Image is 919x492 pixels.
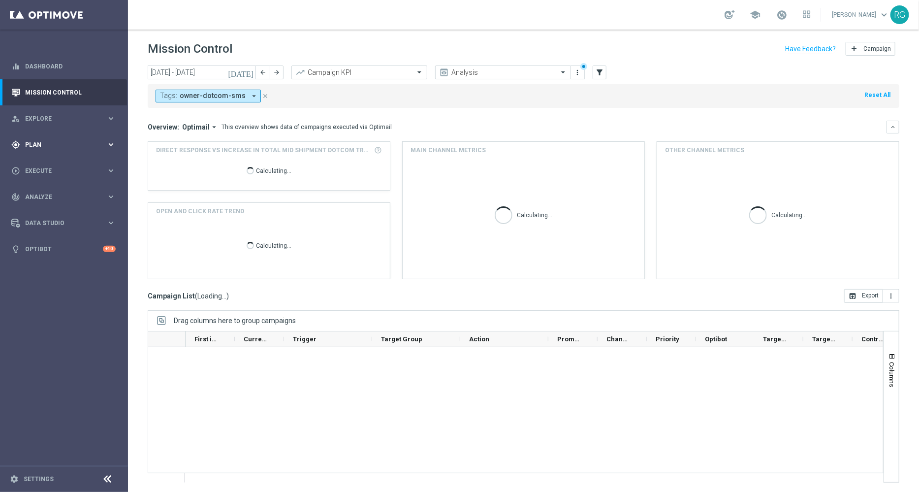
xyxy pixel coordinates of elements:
[11,63,116,70] button: equalizer Dashboard
[11,114,20,123] i: person_search
[879,9,889,20] span: keyboard_arrow_down
[179,123,222,131] button: Optimail arrow_drop_down
[580,63,587,70] div: There are unsaved changes
[106,114,116,123] i: keyboard_arrow_right
[890,5,909,24] div: RG
[11,245,20,254] i: lightbulb
[226,292,229,300] span: )
[595,68,604,77] i: filter_alt
[11,141,116,149] div: gps_fixed Plan keyboard_arrow_right
[148,66,256,79] input: Select date range
[103,246,116,252] div: +10
[106,218,116,228] i: keyboard_arrow_right
[861,335,885,343] span: Control Customers
[11,219,106,228] div: Data Studio
[261,91,270,101] button: close
[844,292,899,299] multiple-options-button: Export to CSV
[11,115,116,123] button: person_search Explore keyboard_arrow_right
[106,166,116,175] i: keyboard_arrow_right
[11,245,116,253] div: lightbulb Optibot +10
[256,165,292,175] p: Calculating...
[180,92,246,100] span: owner-dotcom-sms
[888,362,896,387] span: Columns
[11,193,106,201] div: Analyze
[106,192,116,201] i: keyboard_arrow_right
[435,66,571,79] ng-select: Analysis
[750,9,761,20] span: school
[25,168,106,174] span: Execute
[665,146,744,155] h4: Other channel metrics
[883,289,899,303] button: more_vert
[10,475,19,484] i: settings
[11,140,20,149] i: gps_fixed
[244,335,267,343] span: Current Status
[197,292,226,300] span: Loading...
[574,68,582,76] i: more_vert
[148,123,179,131] h3: Overview:
[606,335,630,343] span: Channel
[573,66,583,78] button: more_vert
[11,114,106,123] div: Explore
[517,210,553,219] p: Calculating...
[11,140,106,149] div: Plan
[887,121,899,133] button: keyboard_arrow_down
[174,317,296,325] span: Drag columns here to group campaigns
[160,92,177,100] span: Tags:
[469,335,489,343] span: Action
[182,123,210,131] span: Optimail
[846,42,895,56] button: add Campaign
[194,335,218,343] span: First in Range
[148,42,232,56] h1: Mission Control
[25,220,106,226] span: Data Studio
[812,335,836,343] span: Targeted Response Rate
[11,193,20,201] i: track_changes
[250,92,258,100] i: arrow_drop_down
[273,69,280,76] i: arrow_forward
[228,68,254,77] i: [DATE]
[11,79,116,105] div: Mission Control
[831,7,890,22] a: [PERSON_NAME]keyboard_arrow_down
[785,45,836,52] input: Have Feedback?
[844,289,883,303] button: open_in_browser Export
[262,93,269,99] i: close
[11,219,116,227] button: Data Studio keyboard_arrow_right
[156,146,371,155] span: Direct Response VS Increase In Total Mid Shipment Dotcom Transaction Amount
[25,116,106,122] span: Explore
[222,123,392,131] div: This overview shows data of campaigns executed via Optimail
[256,66,270,79] button: arrow_back
[148,292,229,300] h3: Campaign List
[291,66,427,79] ng-select: Campaign KPI
[11,89,116,97] button: Mission Control
[11,62,20,71] i: equalizer
[557,335,581,343] span: Promotions
[849,292,856,300] i: open_in_browser
[763,335,787,343] span: Targeted Customers
[889,124,896,131] i: keyboard_arrow_down
[850,45,858,53] i: add
[156,207,244,216] h4: OPEN AND CLICK RATE TREND
[25,53,116,79] a: Dashboard
[772,210,807,219] p: Calculating...
[25,79,116,105] a: Mission Control
[411,146,486,155] h4: Main channel metrics
[195,292,197,300] span: (
[11,166,106,175] div: Execute
[106,140,116,149] i: keyboard_arrow_right
[11,167,116,175] button: play_circle_outline Execute keyboard_arrow_right
[656,335,679,343] span: Priority
[11,53,116,79] div: Dashboard
[863,45,891,52] span: Campaign
[256,240,292,250] p: Calculating...
[593,66,606,79] button: filter_alt
[156,90,261,102] button: Tags: owner-dotcom-sms arrow_drop_down
[226,66,256,80] button: [DATE]
[25,236,103,262] a: Optibot
[381,335,422,343] span: Target Group
[11,236,116,262] div: Optibot
[25,142,106,148] span: Plan
[863,90,891,100] button: Reset All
